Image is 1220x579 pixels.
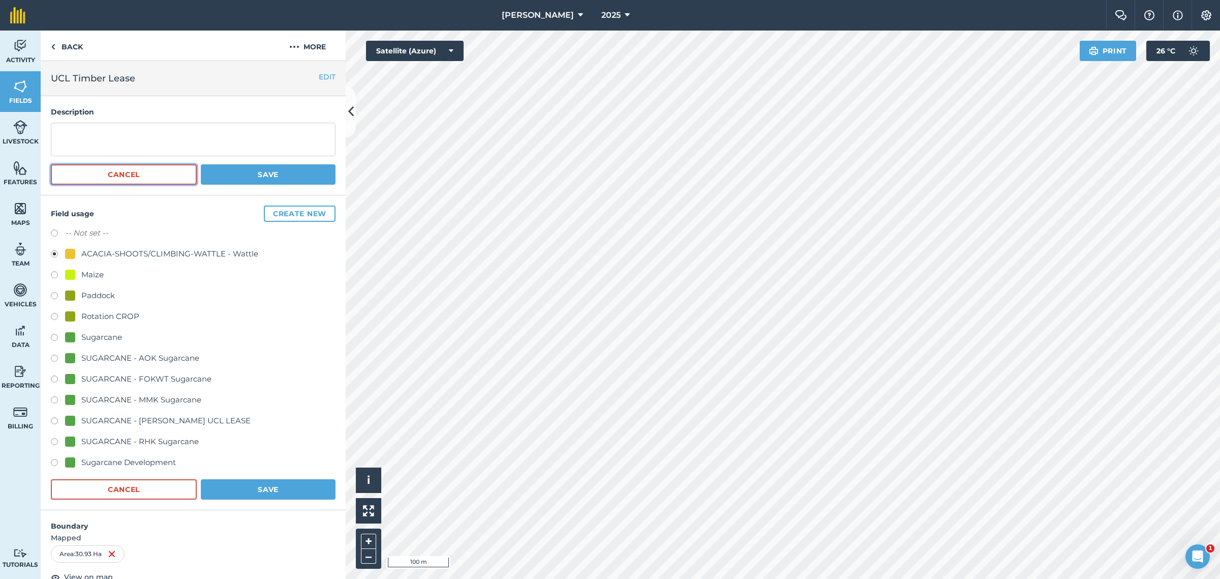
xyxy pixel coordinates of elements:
[356,468,381,493] button: i
[601,9,621,21] span: 2025
[41,31,93,61] a: Back
[13,548,27,558] img: svg+xml;base64,PD94bWwgdmVyc2lvbj0iMS4wIiBlbmNvZGluZz0idXRmLTgiPz4KPCEtLSBHZW5lcmF0b3I6IEFkb2JlIE...
[81,456,176,469] div: Sugarcane Development
[81,310,139,323] div: Rotation CROP
[108,548,116,560] img: svg+xml;base64,PHN2ZyB4bWxucz0iaHR0cDovL3d3dy53My5vcmcvMjAwMC9zdmciIHdpZHRoPSIxNiIgaGVpZ2h0PSIyNC...
[81,269,104,281] div: Maize
[361,549,376,564] button: –
[81,415,251,427] div: SUGARCANE - [PERSON_NAME] UCL LEASE
[1080,41,1137,61] button: Print
[51,545,125,563] div: Area : 30.93 Ha
[269,31,346,61] button: More
[1143,10,1155,20] img: A question mark icon
[363,505,374,516] img: Four arrows, one pointing top left, one top right, one bottom right and the last bottom left
[81,436,199,448] div: SUGARCANE - RHK Sugarcane
[367,474,370,486] span: i
[1089,45,1099,57] img: svg+xml;base64,PHN2ZyB4bWxucz0iaHR0cDovL3d3dy53My5vcmcvMjAwMC9zdmciIHdpZHRoPSIxOSIgaGVpZ2h0PSIyNC...
[51,206,335,222] h4: Field usage
[1185,544,1210,569] iframe: Intercom live chat
[81,352,199,364] div: SUGARCANE - AOK Sugarcane
[81,394,201,406] div: SUGARCANE - MMK Sugarcane
[289,41,299,53] img: svg+xml;base64,PHN2ZyB4bWxucz0iaHR0cDovL3d3dy53My5vcmcvMjAwMC9zdmciIHdpZHRoPSIyMCIgaGVpZ2h0PSIyNC...
[81,248,258,260] div: ACACIA-SHOOTS/CLIMBING-WATTLE - Wattle
[366,41,464,61] button: Satellite (Azure)
[81,289,115,302] div: Paddock
[1146,41,1210,61] button: 26 °C
[13,323,27,338] img: svg+xml;base64,PD94bWwgdmVyc2lvbj0iMS4wIiBlbmNvZGluZz0idXRmLTgiPz4KPCEtLSBHZW5lcmF0b3I6IEFkb2JlIE...
[264,206,335,222] button: Create new
[13,242,27,257] img: svg+xml;base64,PD94bWwgdmVyc2lvbj0iMS4wIiBlbmNvZGluZz0idXRmLTgiPz4KPCEtLSBHZW5lcmF0b3I6IEFkb2JlIE...
[1200,10,1212,20] img: A cog icon
[1183,41,1204,61] img: svg+xml;base64,PD94bWwgdmVyc2lvbj0iMS4wIiBlbmNvZGluZz0idXRmLTgiPz4KPCEtLSBHZW5lcmF0b3I6IEFkb2JlIE...
[51,71,135,85] span: UCL Timber Lease
[81,373,211,385] div: SUGARCANE - FOKWT Sugarcane
[13,404,27,420] img: svg+xml;base64,PD94bWwgdmVyc2lvbj0iMS4wIiBlbmNvZGluZz0idXRmLTgiPz4KPCEtLSBHZW5lcmF0b3I6IEFkb2JlIE...
[51,106,335,118] h4: Description
[502,9,574,21] span: [PERSON_NAME]
[13,201,27,216] img: svg+xml;base64,PHN2ZyB4bWxucz0iaHR0cDovL3d3dy53My5vcmcvMjAwMC9zdmciIHdpZHRoPSI1NiIgaGVpZ2h0PSI2MC...
[13,79,27,94] img: svg+xml;base64,PHN2ZyB4bWxucz0iaHR0cDovL3d3dy53My5vcmcvMjAwMC9zdmciIHdpZHRoPSI1NiIgaGVpZ2h0PSI2MC...
[319,71,335,82] button: EDIT
[201,164,335,185] button: Save
[65,227,108,239] label: -- Not set --
[51,41,55,53] img: svg+xml;base64,PHN2ZyB4bWxucz0iaHR0cDovL3d3dy53My5vcmcvMjAwMC9zdmciIHdpZHRoPSI5IiBoZWlnaHQ9IjI0Ii...
[13,364,27,379] img: svg+xml;base64,PD94bWwgdmVyc2lvbj0iMS4wIiBlbmNvZGluZz0idXRmLTgiPz4KPCEtLSBHZW5lcmF0b3I6IEFkb2JlIE...
[41,510,346,532] h4: Boundary
[10,7,25,23] img: fieldmargin Logo
[13,120,27,135] img: svg+xml;base64,PD94bWwgdmVyc2lvbj0iMS4wIiBlbmNvZGluZz0idXRmLTgiPz4KPCEtLSBHZW5lcmF0b3I6IEFkb2JlIE...
[1115,10,1127,20] img: Two speech bubbles overlapping with the left bubble in the forefront
[1173,9,1183,21] img: svg+xml;base64,PHN2ZyB4bWxucz0iaHR0cDovL3d3dy53My5vcmcvMjAwMC9zdmciIHdpZHRoPSIxNyIgaGVpZ2h0PSIxNy...
[201,479,335,500] button: Save
[51,479,197,500] button: Cancel
[51,164,197,185] button: Cancel
[1156,41,1175,61] span: 26 ° C
[361,534,376,549] button: +
[1206,544,1214,553] span: 1
[13,160,27,176] img: svg+xml;base64,PHN2ZyB4bWxucz0iaHR0cDovL3d3dy53My5vcmcvMjAwMC9zdmciIHdpZHRoPSI1NiIgaGVpZ2h0PSI2MC...
[41,532,346,543] span: Mapped
[13,38,27,53] img: svg+xml;base64,PD94bWwgdmVyc2lvbj0iMS4wIiBlbmNvZGluZz0idXRmLTgiPz4KPCEtLSBHZW5lcmF0b3I6IEFkb2JlIE...
[81,331,122,343] div: Sugarcane
[13,282,27,298] img: svg+xml;base64,PD94bWwgdmVyc2lvbj0iMS4wIiBlbmNvZGluZz0idXRmLTgiPz4KPCEtLSBHZW5lcmF0b3I6IEFkb2JlIE...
